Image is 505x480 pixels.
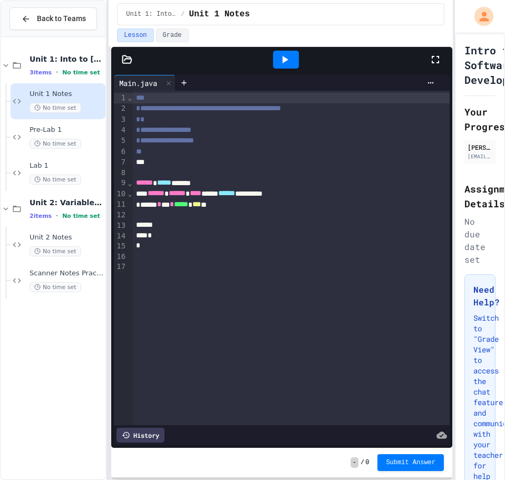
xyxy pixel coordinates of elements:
button: Grade [156,28,189,42]
div: 9 [114,178,127,188]
div: [PERSON_NAME] [468,142,492,152]
span: 2 items [30,213,52,219]
span: Fold line [127,179,132,187]
span: Unit 1 Notes [30,90,103,99]
div: 6 [114,147,127,157]
div: 14 [114,231,127,242]
div: 3 [114,114,127,125]
span: Submit Answer [386,458,435,467]
div: [EMAIL_ADDRESS][DOMAIN_NAME] [468,152,492,160]
div: 12 [114,210,127,220]
div: 16 [114,252,127,262]
span: Scanner Notes Practice [30,269,103,278]
span: Unit 1: Into to Java [126,10,177,18]
h2: Your Progress [464,104,496,134]
span: Back to Teams [37,13,86,24]
span: No time set [30,246,81,256]
div: History [116,428,164,443]
div: 4 [114,125,127,136]
span: Unit 1 Notes [189,8,250,21]
div: 13 [114,220,127,231]
span: No time set [30,282,81,292]
div: 8 [114,168,127,178]
button: Back to Teams [9,7,97,30]
h3: Need Help? [473,283,487,309]
button: Submit Answer [377,454,444,471]
div: 5 [114,136,127,146]
span: No time set [30,103,81,113]
span: / [361,458,364,467]
span: No time set [30,175,81,185]
div: 1 [114,93,127,103]
span: Fold line [127,93,132,102]
span: No time set [30,139,81,149]
span: Unit 2: Variables and Expressions [30,198,103,207]
span: Lab 1 [30,161,103,170]
div: 7 [114,157,127,168]
div: My Account [463,4,496,28]
span: Unit 2 Notes [30,233,103,242]
span: - [351,457,358,468]
span: • [56,68,58,76]
span: Fold line [127,189,132,198]
span: • [56,212,58,220]
div: 10 [114,189,127,199]
div: 11 [114,199,127,210]
div: No due date set [464,215,496,266]
div: Main.java [114,75,176,91]
span: 0 [365,458,369,467]
span: No time set [62,213,100,219]
span: Unit 1: Into to [GEOGRAPHIC_DATA] [30,54,103,64]
button: Lesson [117,28,153,42]
div: 2 [114,103,127,114]
span: No time set [62,69,100,76]
span: Pre-Lab 1 [30,126,103,135]
div: 15 [114,241,127,252]
h2: Assignment Details [464,181,496,211]
div: 17 [114,262,127,272]
span: / [181,10,184,18]
div: Main.java [114,78,162,89]
span: 3 items [30,69,52,76]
